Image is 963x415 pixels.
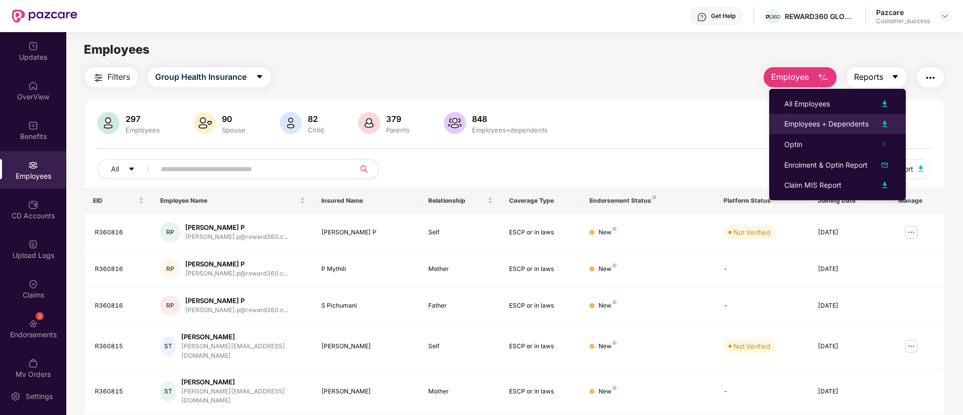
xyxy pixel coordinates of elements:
[734,341,770,351] div: Not Verified
[181,377,305,387] div: [PERSON_NAME]
[28,81,38,91] img: svg+xml;base64,PHN2ZyBpZD0iSG9tZSIgeG1sbnM9Imh0dHA6Ly93d3cudzMub3JnLzIwMDAvc3ZnIiB3aWR0aD0iMjAiIG...
[918,166,923,172] img: svg+xml;base64,PHN2ZyB4bWxucz0iaHR0cDovL3d3dy53My5vcmcvMjAwMC9zdmciIHhtbG5zOnhsaW5rPSJodHRwOi8vd3...
[598,387,617,396] div: New
[428,197,485,205] span: Relationship
[28,160,38,170] img: svg+xml;base64,PHN2ZyBpZD0iRW1wbG95ZWVzIiB4bWxucz0iaHR0cDovL3d3dy53My5vcmcvMjAwMC9zdmciIHdpZHRoPS...
[879,118,891,130] img: svg+xml;base64,PHN2ZyB4bWxucz0iaHR0cDovL3d3dy53My5vcmcvMjAwMC9zdmciIHhtbG5zOnhsaW5rPSJodHRwOi8vd3...
[818,264,882,274] div: [DATE]
[818,301,882,311] div: [DATE]
[384,126,412,134] div: Parents
[220,114,248,124] div: 90
[613,341,617,345] img: svg+xml;base64,PHN2ZyB4bWxucz0iaHR0cDovL3d3dy53My5vcmcvMjAwMC9zdmciIHdpZHRoPSI4IiBoZWlnaHQ9IjgiIH...
[784,160,868,171] div: Enrolment & Optin Report
[509,228,573,237] div: ESCP or in laws
[185,232,288,242] div: [PERSON_NAME].p@reward360.c...
[220,126,248,134] div: Spouse
[306,126,326,134] div: Child
[28,120,38,130] img: svg+xml;base64,PHN2ZyBpZD0iQmVuZWZpdHMiIHhtbG5zPSJodHRwOi8vd3d3LnczLm9yZy8yMDAwL3N2ZyIgd2lkdGg9Ij...
[879,98,891,110] img: svg+xml;base64,PHN2ZyB4bWxucz0iaHR0cDovL3d3dy53My5vcmcvMjAwMC9zdmciIHhtbG5zOnhsaW5rPSJodHRwOi8vd3...
[28,41,38,51] img: svg+xml;base64,PHN2ZyBpZD0iVXBkYXRlZCIgeG1sbnM9Imh0dHA6Ly93d3cudzMub3JnLzIwMDAvc3ZnIiB3aWR0aD0iMj...
[97,112,119,134] img: svg+xml;base64,PHN2ZyB4bWxucz0iaHR0cDovL3d3dy53My5vcmcvMjAwMC9zdmciIHhtbG5zOnhsaW5rPSJodHRwOi8vd3...
[697,12,707,22] img: svg+xml;base64,PHN2ZyBpZD0iSGVscC0zMngzMiIgeG1sbnM9Imh0dHA6Ly93d3cudzMub3JnLzIwMDAvc3ZnIiB3aWR0aD...
[924,72,936,84] img: svg+xml;base64,PHN2ZyB4bWxucz0iaHR0cDovL3d3dy53My5vcmcvMjAwMC9zdmciIHdpZHRoPSIyNCIgaGVpZ2h0PSIyNC...
[876,17,930,25] div: Customer_success
[185,269,288,279] div: [PERSON_NAME].p@reward360.c...
[613,386,617,390] img: svg+xml;base64,PHN2ZyB4bWxucz0iaHR0cDovL3d3dy53My5vcmcvMjAwMC9zdmciIHdpZHRoPSI4IiBoZWlnaHQ9IjgiIH...
[724,197,801,205] div: Platform Status
[152,187,313,214] th: Employee Name
[509,264,573,274] div: ESCP or in laws
[715,369,809,414] td: -
[509,387,573,396] div: ESCP or in laws
[384,114,412,124] div: 379
[321,342,413,351] div: [PERSON_NAME]
[321,264,413,274] div: P Mythili
[160,381,176,401] div: ST
[598,264,617,274] div: New
[28,319,38,329] img: svg+xml;base64,PHN2ZyBpZD0iRW5kb3JzZW1lbnRzIiB4bWxucz0iaHR0cDovL3d3dy53My5vcmcvMjAwMC9zdmciIHdpZH...
[181,387,305,406] div: [PERSON_NAME][EMAIL_ADDRESS][DOMAIN_NAME]
[354,159,379,179] button: search
[185,306,288,315] div: [PERSON_NAME].p@reward360.c...
[95,301,144,311] div: R360816
[784,180,841,191] div: Claim MIS Report
[598,301,617,311] div: New
[95,342,144,351] div: R360815
[358,112,380,134] img: svg+xml;base64,PHN2ZyB4bWxucz0iaHR0cDovL3d3dy53My5vcmcvMjAwMC9zdmciIHhtbG5zOnhsaW5rPSJodHRwOi8vd3...
[280,112,302,134] img: svg+xml;base64,PHN2ZyB4bWxucz0iaHR0cDovL3d3dy53My5vcmcvMjAwMC9zdmciIHhtbG5zOnhsaW5rPSJodHRwOi8vd3...
[879,179,891,191] img: svg+xml;base64,PHN2ZyB4bWxucz0iaHR0cDovL3d3dy53My5vcmcvMjAwMC9zdmciIHhtbG5zOnhsaW5rPSJodHRwOi8vd3...
[784,98,830,109] div: All Employees
[28,239,38,249] img: svg+xml;base64,PHN2ZyBpZD0iVXBsb2FkX0xvZ3MiIGRhdGEtbmFtZT0iVXBsb2FkIExvZ3MiIHhtbG5zPSJodHRwOi8vd3...
[764,67,836,87] button: Employee
[613,263,617,267] img: svg+xml;base64,PHN2ZyB4bWxucz0iaHR0cDovL3d3dy53My5vcmcvMjAwMC9zdmciIHdpZHRoPSI4IiBoZWlnaHQ9IjgiIH...
[941,12,949,20] img: svg+xml;base64,PHN2ZyBpZD0iRHJvcGRvd24tMzJ4MzIiIHhtbG5zPSJodHRwOi8vd3d3LnczLm9yZy8yMDAwL3N2ZyIgd2...
[111,164,119,175] span: All
[28,200,38,210] img: svg+xml;base64,PHN2ZyBpZD0iQ0RfQWNjb3VudHMiIGRhdGEtbmFtZT0iQ0QgQWNjb3VudHMiIHhtbG5zPSJodHRwOi8vd3...
[92,72,104,84] img: svg+xml;base64,PHN2ZyB4bWxucz0iaHR0cDovL3d3dy53My5vcmcvMjAwMC9zdmciIHdpZHRoPSIyNCIgaGVpZ2h0PSIyNC...
[444,112,466,134] img: svg+xml;base64,PHN2ZyB4bWxucz0iaHR0cDovL3d3dy53My5vcmcvMjAwMC9zdmciIHhtbG5zOnhsaW5rPSJodHRwOi8vd3...
[428,264,493,274] div: Mother
[160,296,180,316] div: RP
[160,222,180,242] div: RP
[148,67,271,87] button: Group Health Insurancecaret-down
[95,228,144,237] div: R360816
[160,336,176,356] div: ST
[598,228,617,237] div: New
[181,332,305,342] div: [PERSON_NAME]
[306,114,326,124] div: 82
[817,72,829,84] img: svg+xml;base64,PHN2ZyB4bWxucz0iaHR0cDovL3d3dy53My5vcmcvMjAwMC9zdmciIHhtbG5zOnhsaW5rPSJodHRwOi8vd3...
[124,114,162,124] div: 297
[715,288,809,324] td: -
[124,126,162,134] div: Employees
[321,301,413,311] div: S Pichumani
[85,67,138,87] button: Filters
[95,387,144,396] div: R360815
[128,166,135,174] span: caret-down
[428,228,493,237] div: Self
[185,223,288,232] div: [PERSON_NAME] P
[321,387,413,396] div: [PERSON_NAME]
[711,12,736,20] div: Get Help
[879,159,891,171] img: svg+xml;base64,PHN2ZyB4bWxucz0iaHR0cDovL3d3dy53My5vcmcvMjAwMC9zdmciIHhtbG5zOnhsaW5rPSJodHRwOi8vd3...
[891,73,899,82] span: caret-down
[28,279,38,289] img: svg+xml;base64,PHN2ZyBpZD0iQ2xhaW0iIHhtbG5zPSJodHRwOi8vd3d3LnczLm9yZy8yMDAwL3N2ZyIgd2lkdGg9IjIwIi...
[107,71,130,83] span: Filters
[11,391,21,401] img: svg+xml;base64,PHN2ZyBpZD0iU2V0dGluZy0yMHgyMCIgeG1sbnM9Imh0dHA6Ly93d3cudzMub3JnLzIwMDAvc3ZnIiB3aW...
[501,187,581,214] th: Coverage Type
[771,71,809,83] span: Employee
[155,71,247,83] span: Group Health Insurance
[160,197,298,205] span: Employee Name
[313,187,421,214] th: Insured Name
[598,342,617,351] div: New
[84,42,150,57] span: Employees
[613,227,617,231] img: svg+xml;base64,PHN2ZyB4bWxucz0iaHR0cDovL3d3dy53My5vcmcvMjAwMC9zdmciIHdpZHRoPSI4IiBoZWlnaHQ9IjgiIH...
[589,197,707,205] div: Endorsement Status
[354,165,374,173] span: search
[95,264,144,274] div: R360816
[256,73,264,82] span: caret-down
[903,224,919,240] img: manageButton
[847,67,907,87] button: Reportscaret-down
[818,228,882,237] div: [DATE]
[28,358,38,368] img: svg+xml;base64,PHN2ZyBpZD0iTXlfT3JkZXJzIiBkYXRhLW5hbWU9Ik15IE9yZGVycyIgeG1sbnM9Imh0dHA6Ly93d3cudz...
[428,387,493,396] div: Mother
